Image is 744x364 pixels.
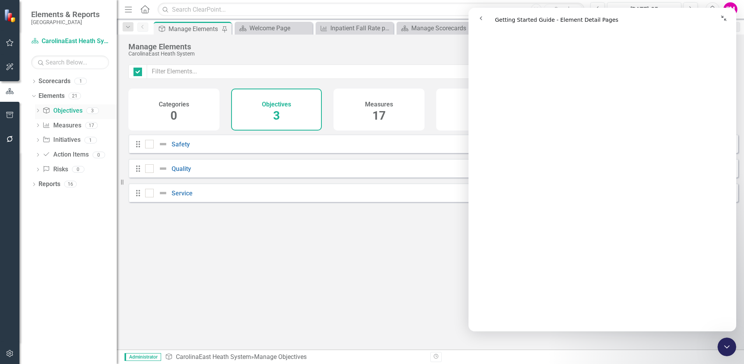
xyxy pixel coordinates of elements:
a: Initiatives [42,136,80,145]
a: Risks [42,165,68,174]
button: Search [544,4,583,15]
div: CarolinaEast Heath System [128,51,680,57]
h4: Initiatives [468,101,495,108]
span: Search [554,6,571,12]
div: 3 [86,107,99,114]
a: Quality [172,165,191,172]
input: Search ClearPoint... [158,3,584,16]
h4: Categories [159,101,189,108]
h4: Objectives [262,101,291,108]
div: Inpatient Fall Rate per 1000 patient days [330,23,391,33]
div: 0 [72,166,84,173]
a: Service [172,190,193,197]
a: CarolinaEast Heath System [176,353,251,361]
div: Manage Scorecards [411,23,472,33]
img: Not Defined [158,188,168,198]
a: Measures [42,121,81,130]
div: Manage Elements [168,24,220,34]
div: » Manage Objectives [165,353,425,362]
a: Manage Scorecards [398,23,472,33]
a: Elements [39,92,65,101]
a: Inpatient Fall Rate per 1000 patient days [318,23,391,33]
div: Manage Elements [128,42,680,51]
iframe: Intercom live chat [469,8,736,331]
img: ClearPoint Strategy [4,9,18,23]
small: [GEOGRAPHIC_DATA] [31,19,100,25]
a: CarolinaEast Heath System [31,37,109,46]
div: 1 [84,137,97,143]
div: 0 [93,152,105,158]
img: Not Defined [158,164,168,173]
div: 1 [74,78,87,85]
input: Filter Elements... [147,64,672,79]
span: 3 [273,109,280,122]
a: Action Items [42,150,88,159]
span: 0 [170,109,177,122]
span: Elements & Reports [31,10,100,19]
a: Reports [39,180,60,189]
img: Not Defined [158,139,168,149]
span: Administrator [125,353,161,361]
h4: Measures [365,101,393,108]
div: 21 [68,93,81,99]
a: Scorecards [39,77,70,86]
button: [DATE]-25 [607,2,681,16]
div: 16 [64,181,77,188]
a: Safety [172,141,190,148]
div: 17 [85,122,98,129]
div: [DATE]-25 [610,5,679,14]
a: Objectives [42,106,82,115]
button: RM [723,2,737,16]
a: Welcome Page [237,23,311,33]
span: 17 [372,109,386,122]
iframe: Intercom live chat [718,338,736,356]
input: Search Below... [31,56,109,69]
div: Welcome Page [249,23,311,33]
